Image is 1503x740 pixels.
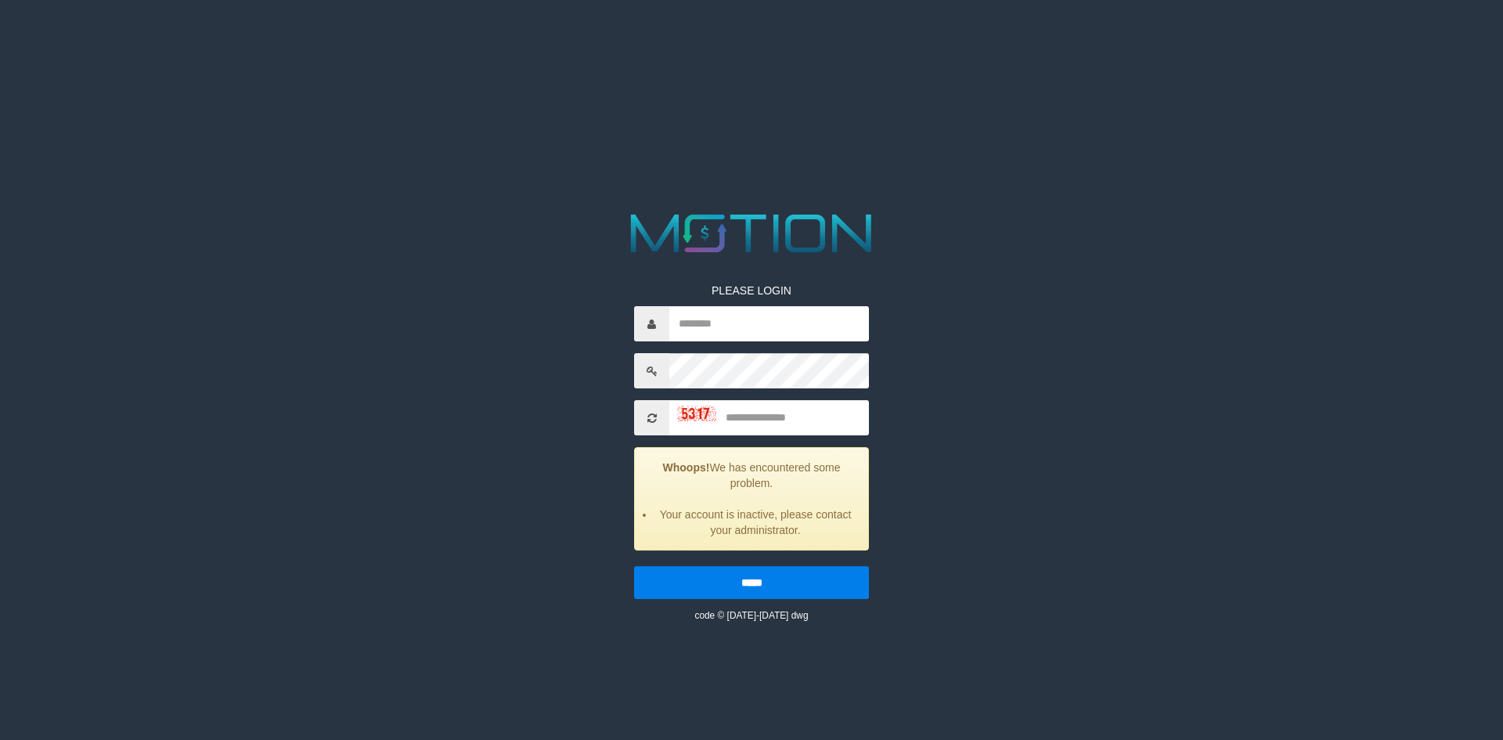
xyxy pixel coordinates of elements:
[634,447,869,550] div: We has encountered some problem.
[654,507,856,538] li: Your account is inactive, please contact your administrator.
[677,406,716,421] img: captcha
[694,610,808,621] small: code © [DATE]-[DATE] dwg
[634,283,869,298] p: PLEASE LOGIN
[620,208,883,259] img: MOTION_logo.png
[663,461,710,474] strong: Whoops!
